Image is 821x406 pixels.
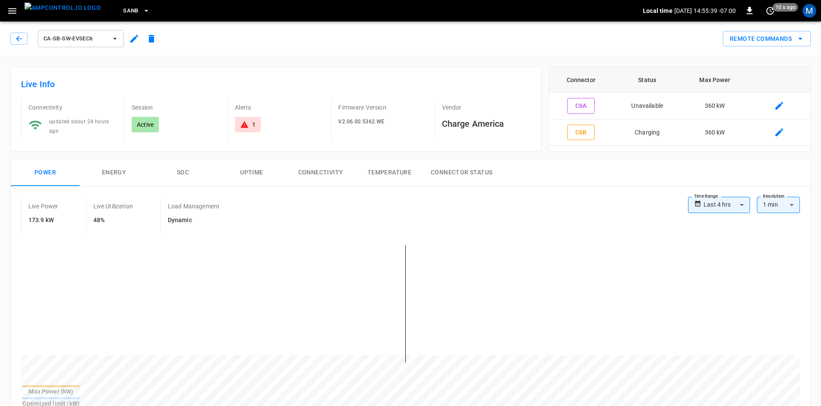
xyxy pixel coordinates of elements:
[757,197,800,213] div: 1 min
[549,67,613,93] th: Connector
[11,159,80,186] button: Power
[682,119,748,146] td: 360 kW
[80,159,148,186] button: Energy
[442,117,531,131] h6: Charge America
[123,6,139,16] span: SanB
[567,98,595,114] button: C6A
[21,77,531,91] h6: Live Info
[148,159,217,186] button: SOC
[168,202,219,211] p: Load Management
[723,31,811,47] button: Remote Commands
[723,31,811,47] div: remote commands options
[338,103,427,112] p: Firmware Version
[217,159,286,186] button: Uptime
[28,103,117,112] p: Connectivity
[694,193,718,200] label: Time Range
[674,6,736,15] p: [DATE] 14:55:39 -07:00
[38,30,124,47] button: ca-sb-sw-evseC6
[424,159,499,186] button: Connector Status
[137,120,154,129] p: Active
[682,93,748,119] td: 360 kW
[93,202,133,211] p: Live Utilization
[93,216,133,225] h6: 48%
[763,4,777,18] button: set refresh interval
[120,3,153,19] button: SanB
[773,3,798,12] span: 10 s ago
[25,3,101,13] img: ampcontrol.io logo
[132,103,221,112] p: Session
[567,125,595,140] button: C6B
[235,103,324,112] p: Alerts
[355,159,424,186] button: Temperature
[28,216,59,225] h6: 173.9 kW
[643,6,673,15] p: Local time
[613,67,682,93] th: Status
[49,119,109,134] span: updated about 24 hours ago
[802,4,816,18] div: profile-icon
[549,67,810,146] table: connector table
[682,67,748,93] th: Max Power
[168,216,219,225] h6: Dynamic
[613,93,682,119] td: Unavailable
[613,119,682,146] td: Charging
[763,193,784,200] label: Resolution
[43,34,107,44] span: ca-sb-sw-evseC6
[704,197,750,213] div: Last 4 hrs
[252,120,256,129] div: 1
[28,202,59,211] p: Live Power
[286,159,355,186] button: Connectivity
[442,103,531,112] p: Vendor
[338,119,384,125] span: V2.06.00.5362.WE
